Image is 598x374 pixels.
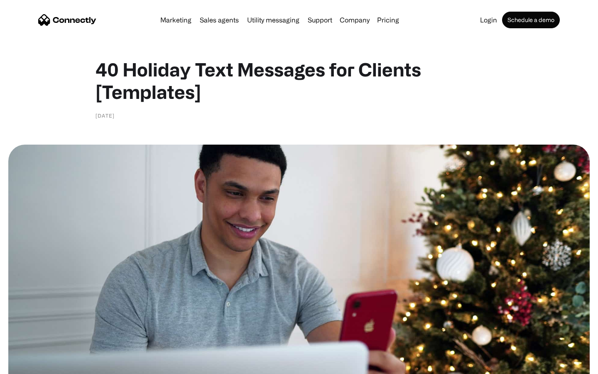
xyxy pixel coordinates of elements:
a: Pricing [374,17,402,23]
h1: 40 Holiday Text Messages for Clients [Templates] [96,58,502,103]
a: Schedule a demo [502,12,560,28]
ul: Language list [17,359,50,371]
a: Login [477,17,500,23]
aside: Language selected: English [8,359,50,371]
div: Company [337,14,372,26]
a: Utility messaging [244,17,303,23]
a: Sales agents [196,17,242,23]
a: Support [304,17,336,23]
a: Marketing [157,17,195,23]
div: [DATE] [96,111,115,120]
div: Company [340,14,370,26]
a: home [38,14,96,26]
